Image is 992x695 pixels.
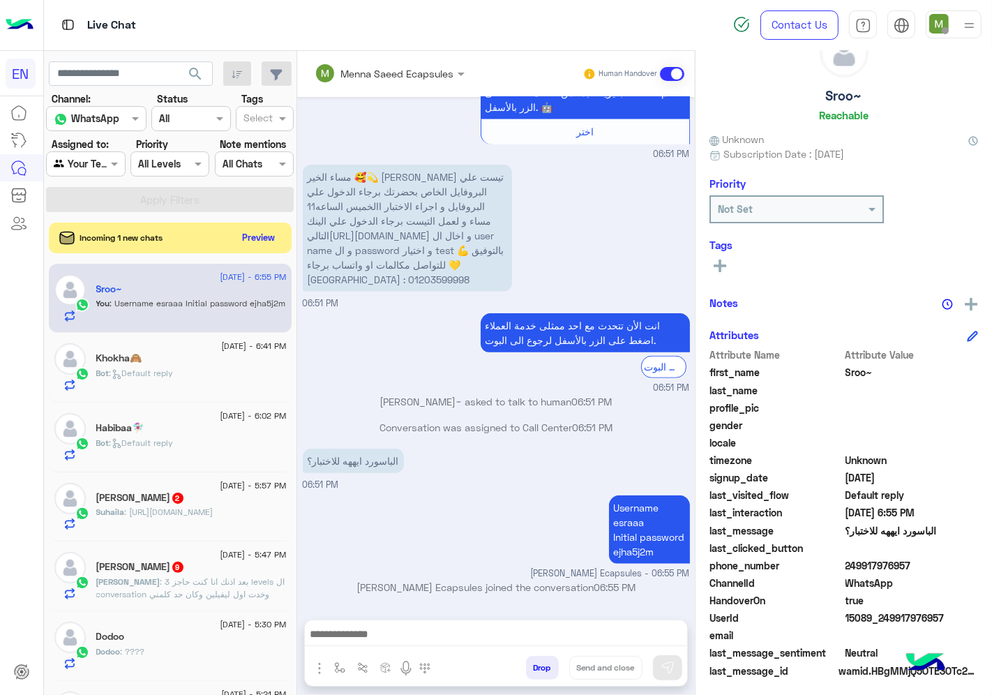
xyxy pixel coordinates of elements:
span: last_clicked_button [709,541,843,555]
img: defaultAdmin.png [54,413,86,444]
span: first_name [709,365,843,380]
span: 2025-09-01T15:55:53.1588508Z [846,505,979,520]
span: Username esraaa Initial password ejha5j2m [110,298,286,308]
img: defaultAdmin.png [54,552,86,583]
span: اختر [576,126,594,137]
span: true [846,593,979,608]
p: 1/9/2025, 6:51 PM [303,449,404,473]
span: null [846,541,979,555]
span: Attribute Value [846,347,979,362]
div: EN [6,59,36,89]
span: null [846,418,979,433]
img: tab [855,17,871,33]
span: Unknown [846,453,979,468]
img: WhatsApp [75,645,89,659]
span: 06:55 PM [594,581,636,593]
img: select flow [334,662,345,673]
img: profile [961,17,978,34]
span: ChannelId [709,576,843,590]
span: last_message [709,523,843,538]
div: Select [241,110,273,128]
label: Assigned to: [52,137,109,151]
span: HandoverOn [709,593,843,608]
span: Bot [96,438,110,448]
label: Priority [136,137,168,151]
span: [DATE] - 6:41 PM [221,340,286,352]
span: null [846,628,979,643]
span: : Default reply [110,438,174,448]
img: Trigger scenario [357,662,368,673]
h5: Omar Gehad [96,561,185,573]
span: 06:51 PM [572,421,613,433]
span: 0 [846,645,979,660]
span: last_message_sentiment [709,645,843,660]
span: last_interaction [709,505,843,520]
span: email [709,628,843,643]
span: gender [709,418,843,433]
span: [DATE] - 5:30 PM [220,618,286,631]
span: الباسورد ايههه للاختبار؟ [846,523,979,538]
span: ???? [121,646,145,657]
h5: Suhaila Muhammed [96,492,185,504]
p: 1/9/2025, 6:51 PM [303,165,512,292]
img: tab [59,16,77,33]
img: make a call [419,663,430,674]
span: last_visited_flow [709,488,843,502]
button: create order [375,656,398,679]
h5: Habibaa🧚🏻‍♀️ [96,422,144,434]
span: 06:51 PM [654,148,690,161]
span: wamid.HBgMMjQ5OTE3OTc2OTU3FQIAEhgUM0E1QkMxRTAzRkREMzRGMUU3QjgA [839,664,978,678]
label: Status [157,91,188,106]
button: Trigger scenario [352,656,375,679]
span: Sroo~ [846,365,979,380]
button: select flow [329,656,352,679]
img: Logo [6,10,33,40]
img: send voice note [398,660,414,677]
span: phone_number [709,558,843,573]
span: 06:51 PM [654,382,690,395]
small: Human Handover [599,68,657,80]
button: Preview [236,227,281,248]
p: [PERSON_NAME] Ecapsules joined the conversation [303,580,690,595]
span: 06:51 PM [303,298,339,308]
span: Dodoo [96,646,121,657]
img: WhatsApp [75,576,89,590]
h6: Priority [709,177,746,190]
span: locale [709,435,843,450]
span: null [846,435,979,450]
a: Contact Us [760,10,839,40]
img: add [965,298,977,311]
img: WhatsApp [75,367,89,381]
span: last_name [709,383,843,398]
img: send message [661,661,675,675]
span: Default reply [846,488,979,502]
button: search [179,61,213,91]
span: [DATE] - 6:55 PM [220,271,286,283]
h6: Reachable [819,109,869,121]
img: hulul-logo.png [901,639,950,688]
img: WhatsApp [75,507,89,521]
span: search [187,66,204,82]
span: 2 [172,493,183,504]
p: 1/9/2025, 6:55 PM [609,495,690,564]
img: defaultAdmin.png [54,274,86,306]
span: signup_date [709,470,843,485]
p: 1/9/2025, 6:51 PM [481,313,690,352]
span: 06:51 PM [572,396,613,408]
img: WhatsApp [75,298,89,312]
label: Note mentions [220,137,286,151]
label: Tags [241,91,263,106]
label: Channel: [52,91,91,106]
img: defaultAdmin.png [820,29,868,77]
a: tab [849,10,877,40]
button: Send and close [569,656,642,680]
span: Suhaila [96,507,125,517]
img: spinner [733,16,750,33]
h5: Sroo~ [96,283,123,295]
span: Incoming 1 new chats [80,232,163,244]
span: You [96,298,110,308]
img: create order [380,662,391,673]
h6: Notes [709,297,738,309]
h6: Tags [709,239,978,251]
span: 15089_249917976957 [846,611,979,625]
